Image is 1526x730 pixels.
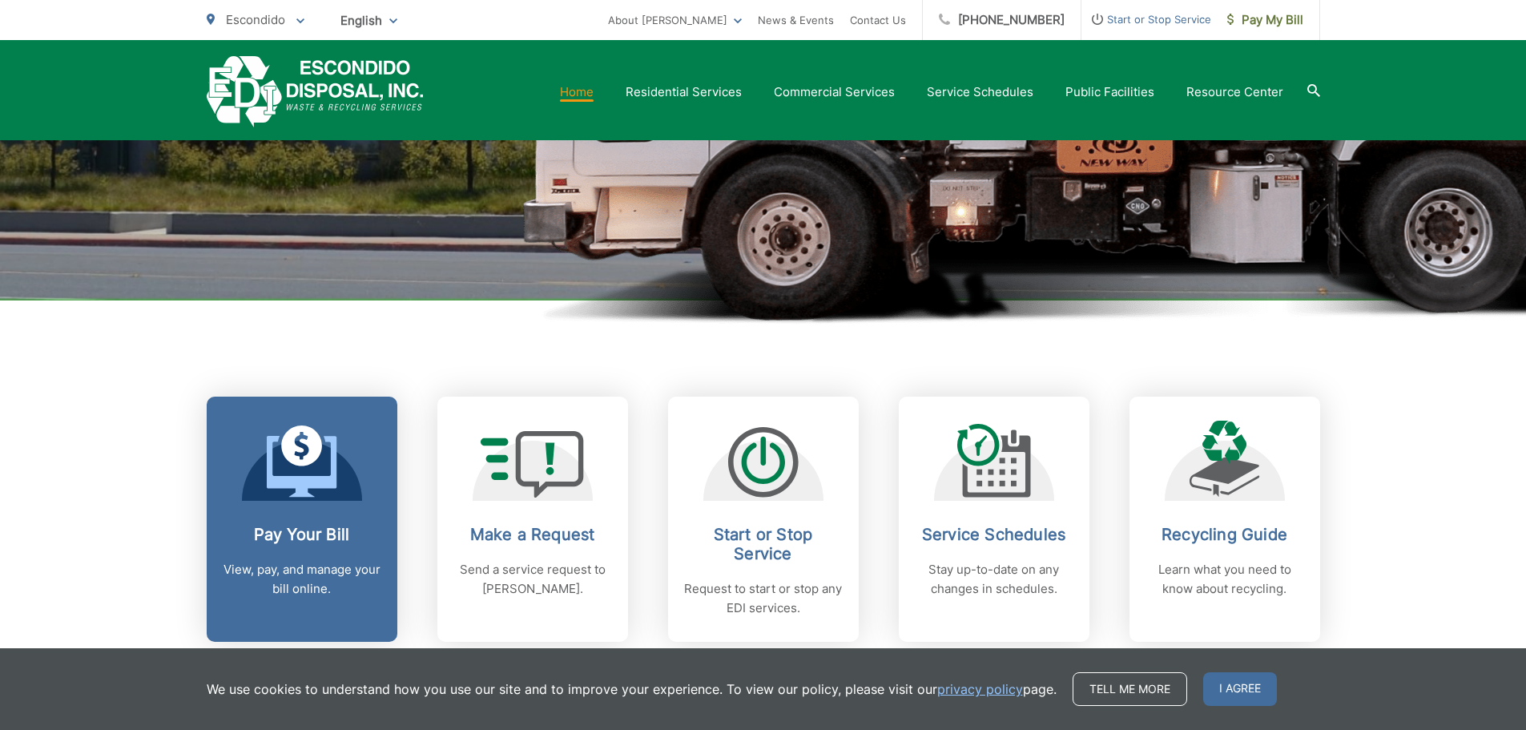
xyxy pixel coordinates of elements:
p: Stay up-to-date on any changes in schedules. [915,560,1073,599]
a: Service Schedules Stay up-to-date on any changes in schedules. [899,397,1089,642]
p: View, pay, and manage your bill online. [223,560,381,599]
h2: Recycling Guide [1146,525,1304,544]
h2: Make a Request [453,525,612,544]
a: Resource Center [1186,83,1283,102]
p: Send a service request to [PERSON_NAME]. [453,560,612,599]
h2: Start or Stop Service [684,525,843,563]
h2: Service Schedules [915,525,1073,544]
p: We use cookies to understand how you use our site and to improve your experience. To view our pol... [207,680,1057,699]
h2: Pay Your Bill [223,525,381,544]
a: News & Events [758,10,834,30]
a: Tell me more [1073,672,1187,706]
p: Request to start or stop any EDI services. [684,579,843,618]
span: English [328,6,409,34]
a: Contact Us [850,10,906,30]
a: Home [560,83,594,102]
span: I agree [1203,672,1277,706]
a: Make a Request Send a service request to [PERSON_NAME]. [437,397,628,642]
a: EDCD logo. Return to the homepage. [207,56,424,127]
a: Pay Your Bill View, pay, and manage your bill online. [207,397,397,642]
a: Public Facilities [1065,83,1154,102]
a: privacy policy [937,680,1023,699]
a: About [PERSON_NAME] [608,10,742,30]
span: Pay My Bill [1227,10,1303,30]
p: Learn what you need to know about recycling. [1146,560,1304,599]
a: Service Schedules [927,83,1033,102]
a: Recycling Guide Learn what you need to know about recycling. [1129,397,1320,642]
a: Residential Services [626,83,742,102]
span: Escondido [226,12,285,27]
a: Commercial Services [774,83,895,102]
